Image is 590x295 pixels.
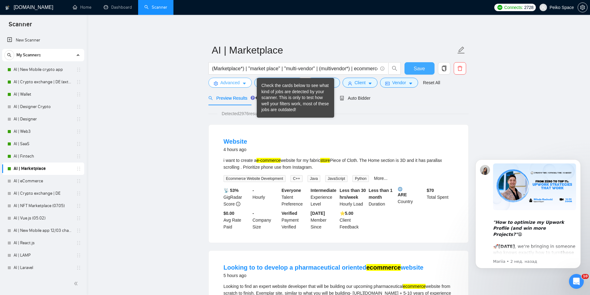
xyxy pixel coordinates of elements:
span: Scanner [4,20,37,33]
a: AI | Wallet [14,88,72,101]
iframe: Intercom live chat [569,274,584,289]
a: AI | NFT Marketplace (07.05) [14,200,72,212]
span: 10 [582,274,589,279]
span: holder [76,104,81,109]
a: AI | Vue.js (05.02) [14,212,72,224]
span: holder [76,228,81,233]
span: holder [76,253,81,258]
span: user [541,5,545,10]
span: holder [76,241,81,245]
img: logo [5,3,10,13]
a: AI | eCommerce [14,175,72,187]
a: dashboardDashboard [104,5,132,10]
a: AI | React.js [14,237,72,249]
a: homeHome [73,5,91,10]
span: search [5,53,14,57]
span: double-left [74,280,80,287]
button: setting [578,2,588,12]
span: holder [76,191,81,196]
span: holder [76,265,81,270]
a: AI | New Mobile crypto app [14,63,72,76]
a: AI | LAMP [14,249,72,262]
span: holder [76,92,81,97]
span: holder [76,203,81,208]
span: holder [76,117,81,122]
a: AI | Fintech [14,150,72,163]
a: AI | SaaS [14,138,72,150]
span: Connects: [504,4,523,11]
button: search [4,50,14,60]
span: holder [76,179,81,184]
a: AI | Crypto exchange | DE (extended) [14,76,72,88]
span: holder [76,166,81,171]
a: New Scanner [7,34,79,46]
a: AI | Designer [14,113,72,125]
div: Check the cards below to see what kind of jobs are detected by your scanner. This is only to test... [261,83,330,113]
span: holder [76,141,81,146]
span: holder [76,154,81,159]
a: AI | Web3 [14,125,72,138]
a: searchScanner [144,5,167,10]
li: New Scanner [2,34,84,46]
a: AI | Crypto exchange | DE [14,187,72,200]
img: upwork-logo.png [497,5,502,10]
a: AI | Designer Crypto [14,101,72,113]
span: setting [578,5,587,10]
span: My Scanners [16,49,41,61]
iframe: Intercom notifications сообщение [466,150,590,278]
a: AI | Marketplace [14,163,72,175]
span: holder [76,80,81,85]
a: setting [578,5,588,10]
span: holder [76,216,81,221]
span: holder [76,129,81,134]
a: AI | New Mobile app 12/03 change end [14,224,72,237]
a: AI | Laravel [14,262,72,274]
span: 2728 [524,4,533,11]
span: holder [76,67,81,72]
